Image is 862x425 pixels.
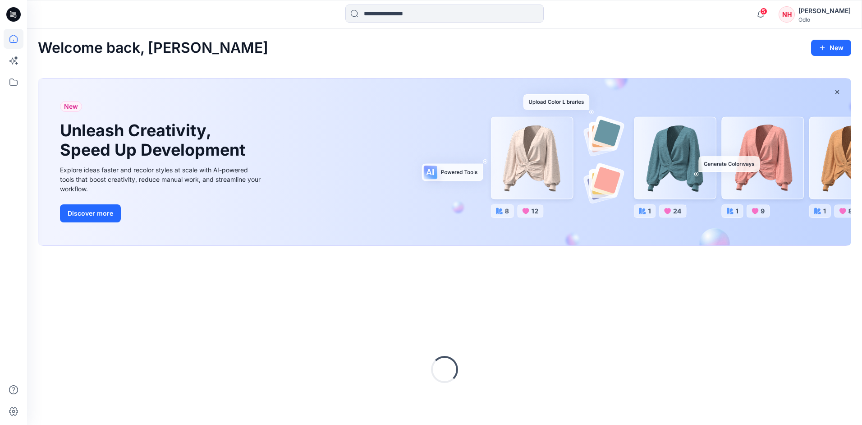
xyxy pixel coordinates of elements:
[60,165,263,194] div: Explore ideas faster and recolor styles at scale with AI-powered tools that boost creativity, red...
[798,5,851,16] div: [PERSON_NAME]
[60,204,263,222] a: Discover more
[60,204,121,222] button: Discover more
[64,101,78,112] span: New
[798,16,851,23] div: Odlo
[760,8,767,15] span: 5
[60,121,249,160] h1: Unleash Creativity, Speed Up Development
[811,40,851,56] button: New
[38,40,268,56] h2: Welcome back, [PERSON_NAME]
[779,6,795,23] div: NH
